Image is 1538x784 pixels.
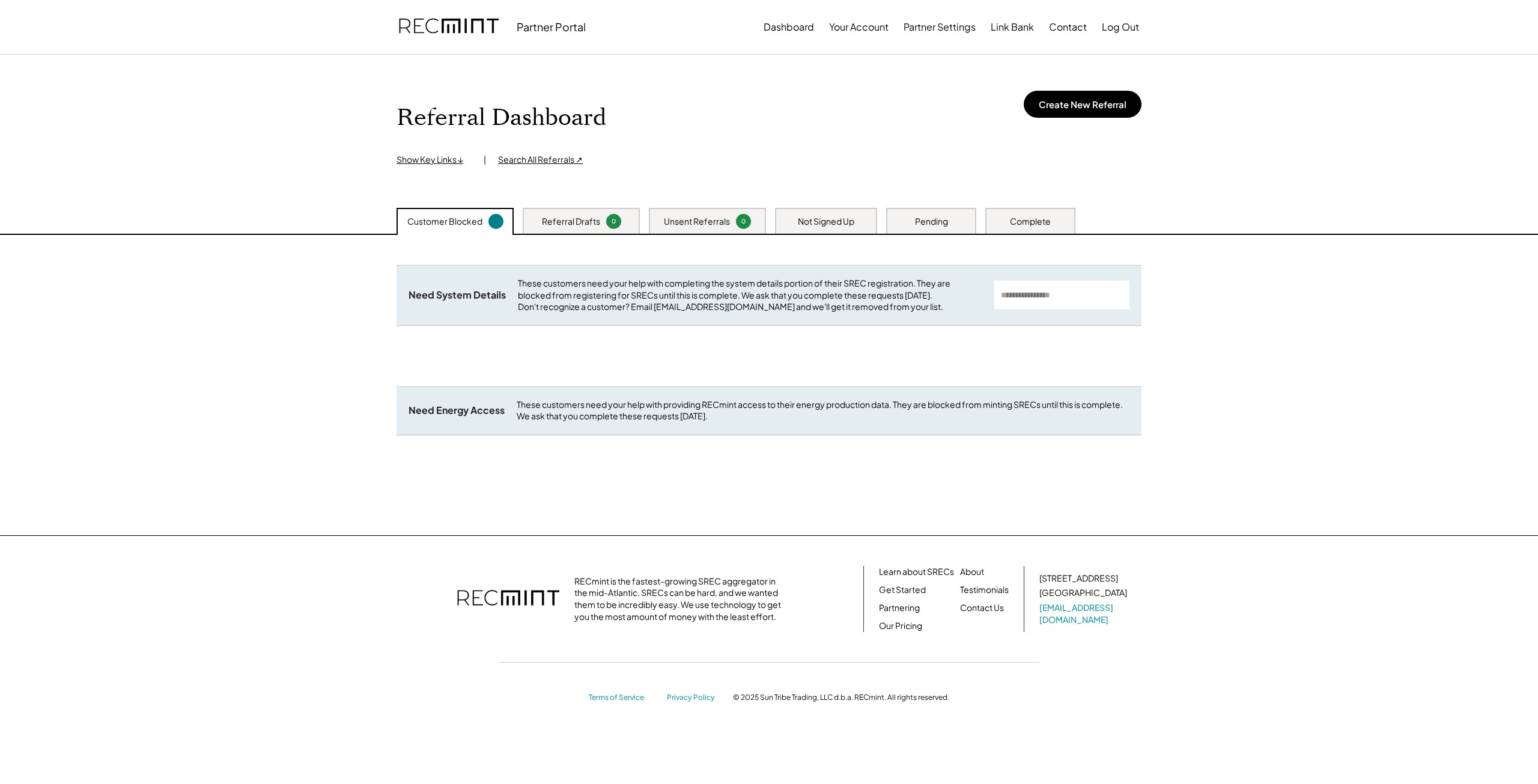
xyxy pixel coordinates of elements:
[409,404,505,417] div: Need Energy Access
[879,566,954,578] a: Learn about SRECs
[960,584,1009,596] a: Testimonials
[407,216,482,228] div: Customer Blocked
[733,693,949,702] div: © 2025 Sun Tribe Trading, LLC d.b.a. RECmint. All rights reserved.
[397,154,472,166] div: Show Key Links ↓
[409,289,506,302] div: Need System Details
[399,7,499,47] img: recmint-logotype%403x.png
[764,15,814,39] button: Dashboard
[664,216,730,228] div: Unsent Referrals
[960,602,1004,614] a: Contact Us
[498,154,583,166] div: Search All Referrals ↗
[1049,15,1087,39] button: Contact
[879,602,920,614] a: Partnering
[518,278,982,313] div: These customers need your help with completing the system details portion of their SREC registrat...
[589,693,655,703] a: Terms of Service
[397,104,606,132] h1: Referral Dashboard
[829,15,889,39] button: Your Account
[517,399,1129,422] div: These customers need your help with providing RECmint access to their energy production data. The...
[960,566,984,578] a: About
[991,15,1034,39] button: Link Bank
[1102,15,1139,39] button: Log Out
[904,15,976,39] button: Partner Settings
[1024,91,1141,118] button: Create New Referral
[648,85,714,151] img: yH5BAEAAAAALAAAAAABAAEAAAIBRAA7
[738,217,749,226] div: 0
[915,216,948,228] div: Pending
[608,217,619,226] div: 0
[517,20,586,34] div: Partner Portal
[484,154,486,166] div: |
[1010,216,1051,228] div: Complete
[574,576,788,622] div: RECmint is the fastest-growing SREC aggregator in the mid-Atlantic. SRECs can be hard, and we wan...
[1039,602,1129,625] a: [EMAIL_ADDRESS][DOMAIN_NAME]
[457,578,559,620] img: recmint-logotype%403x.png
[542,216,600,228] div: Referral Drafts
[879,620,922,632] a: Our Pricing
[1039,587,1127,599] div: [GEOGRAPHIC_DATA]
[879,584,926,596] a: Get Started
[1039,573,1118,585] div: [STREET_ADDRESS]
[798,216,854,228] div: Not Signed Up
[667,693,721,703] a: Privacy Policy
